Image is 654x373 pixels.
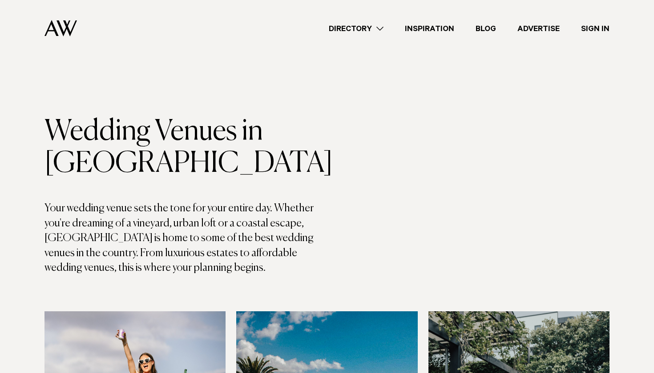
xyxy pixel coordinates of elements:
[465,23,507,35] a: Blog
[44,20,77,36] img: Auckland Weddings Logo
[44,116,327,180] h1: Wedding Venues in [GEOGRAPHIC_DATA]
[44,201,327,276] p: Your wedding venue sets the tone for your entire day. Whether you're dreaming of a vineyard, urba...
[394,23,465,35] a: Inspiration
[507,23,570,35] a: Advertise
[318,23,394,35] a: Directory
[570,23,620,35] a: Sign In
